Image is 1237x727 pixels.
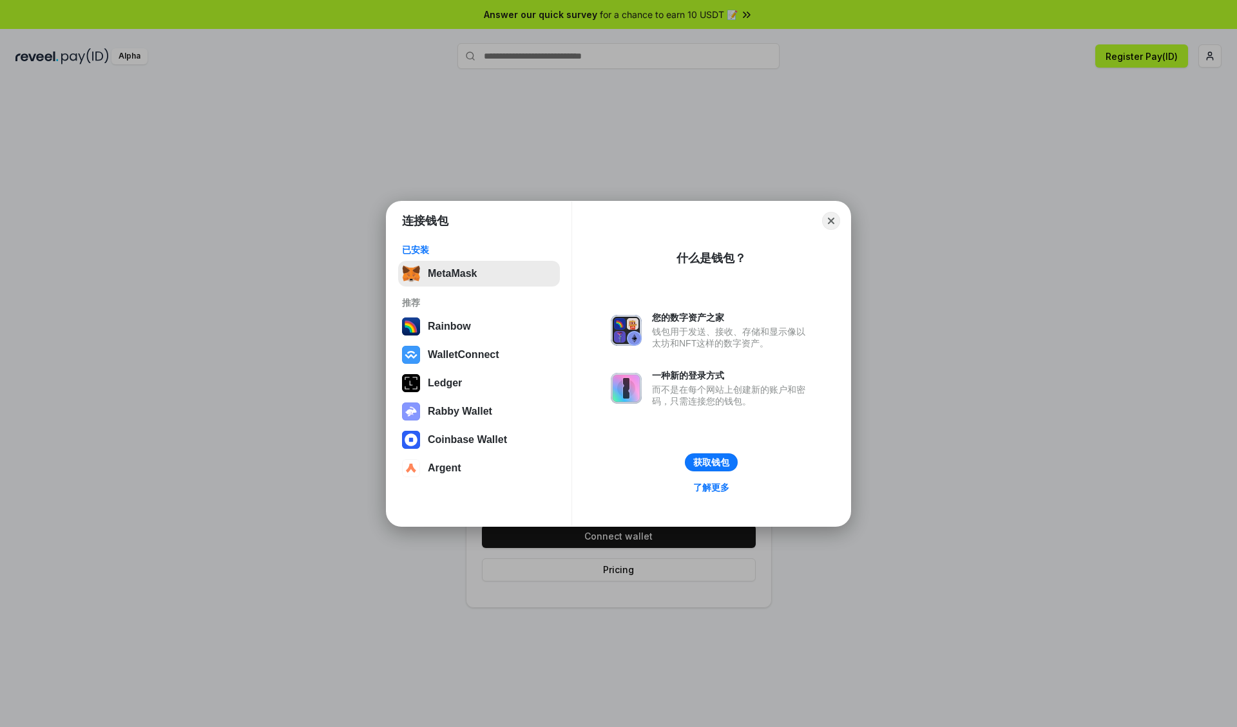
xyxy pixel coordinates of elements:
[693,457,729,468] div: 获取钱包
[428,268,477,279] div: MetaMask
[398,370,560,396] button: Ledger
[402,431,420,449] img: svg+xml,%3Csvg%20width%3D%2228%22%20height%3D%2228%22%20viewBox%3D%220%200%2028%2028%22%20fill%3D...
[402,297,556,308] div: 推荐
[402,317,420,335] img: svg+xml,%3Csvg%20width%3D%22120%22%20height%3D%22120%22%20viewBox%3D%220%200%20120%20120%22%20fil...
[402,346,420,364] img: svg+xml,%3Csvg%20width%3D%2228%22%20height%3D%2228%22%20viewBox%3D%220%200%2028%2028%22%20fill%3D...
[428,349,499,361] div: WalletConnect
[398,399,560,424] button: Rabby Wallet
[398,342,560,368] button: WalletConnect
[402,265,420,283] img: svg+xml,%3Csvg%20fill%3D%22none%22%20height%3D%2233%22%20viewBox%3D%220%200%2035%2033%22%20width%...
[398,314,560,339] button: Rainbow
[676,250,746,266] div: 什么是钱包？
[398,455,560,481] button: Argent
[611,315,642,346] img: svg+xml,%3Csvg%20xmlns%3D%22http%3A%2F%2Fwww.w3.org%2F2000%2Fsvg%22%20fill%3D%22none%22%20viewBox...
[693,482,729,493] div: 了解更多
[402,374,420,392] img: svg+xml,%3Csvg%20xmlns%3D%22http%3A%2F%2Fwww.w3.org%2F2000%2Fsvg%22%20width%3D%2228%22%20height%3...
[686,479,737,496] a: 了解更多
[685,453,738,471] button: 获取钱包
[402,244,556,256] div: 已安装
[428,377,462,389] div: Ledger
[402,402,420,420] img: svg+xml,%3Csvg%20xmlns%3D%22http%3A%2F%2Fwww.w3.org%2F2000%2Fsvg%22%20fill%3D%22none%22%20viewBox...
[428,462,461,474] div: Argent
[402,459,420,477] img: svg+xml,%3Csvg%20width%3D%2228%22%20height%3D%2228%22%20viewBox%3D%220%200%2028%2028%22%20fill%3D...
[398,427,560,453] button: Coinbase Wallet
[652,384,812,407] div: 而不是在每个网站上创建新的账户和密码，只需连接您的钱包。
[611,373,642,404] img: svg+xml,%3Csvg%20xmlns%3D%22http%3A%2F%2Fwww.w3.org%2F2000%2Fsvg%22%20fill%3D%22none%22%20viewBox...
[652,326,812,349] div: 钱包用于发送、接收、存储和显示像以太坊和NFT这样的数字资产。
[428,406,492,417] div: Rabby Wallet
[652,312,812,323] div: 您的数字资产之家
[428,434,507,446] div: Coinbase Wallet
[822,212,840,230] button: Close
[398,261,560,287] button: MetaMask
[652,370,812,381] div: 一种新的登录方式
[402,213,448,229] h1: 连接钱包
[428,321,471,332] div: Rainbow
